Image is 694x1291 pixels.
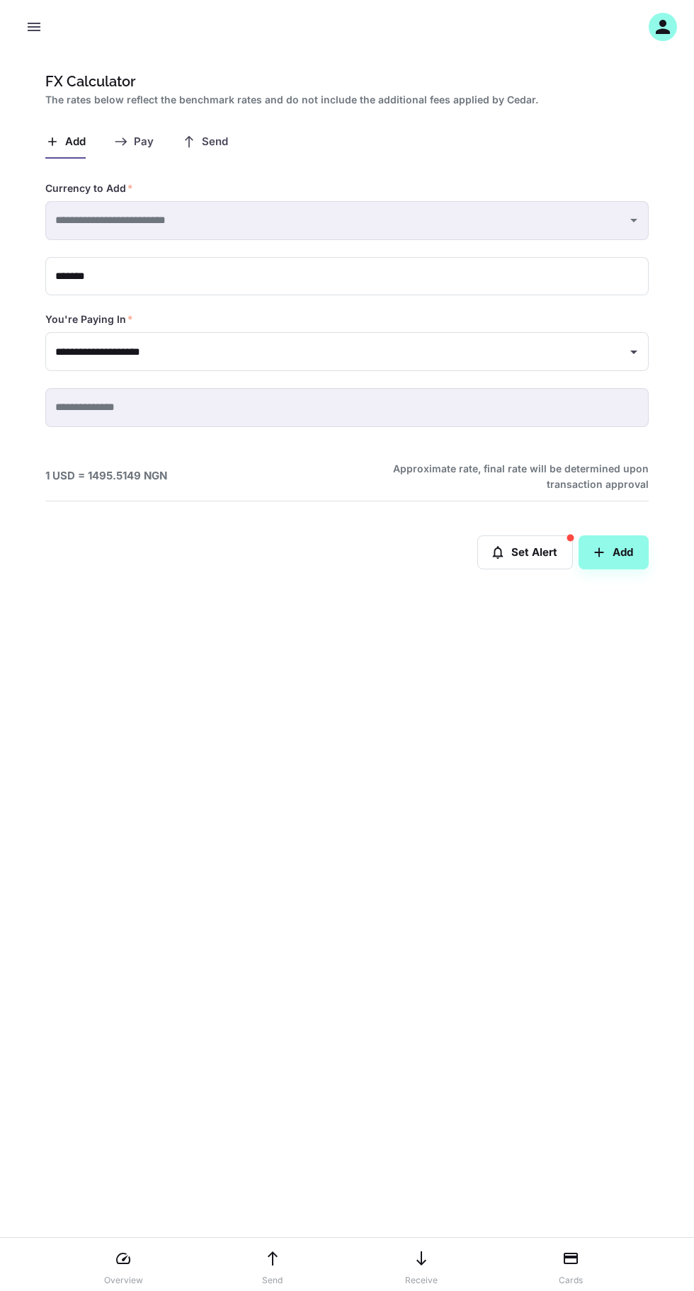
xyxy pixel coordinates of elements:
a: Cards [545,1243,596,1287]
button: Set Alert [477,535,573,569]
h1: FX Calculator [45,71,643,92]
button: Open [624,342,644,362]
span: Add [65,135,86,149]
p: Overview [104,1274,143,1287]
label: Currency to Add [45,181,133,195]
span: Pay [134,135,154,149]
a: Overview [98,1243,149,1287]
button: Add [579,535,649,569]
a: Receive [396,1243,447,1287]
span: Send [202,135,228,149]
h2: The rates below reflect the benchmark rates and do not include the additional fees applied by Cedar. [45,92,643,108]
a: Send [247,1243,298,1287]
h6: 1 USD = 1495.5149 NGN [45,468,167,484]
label: You're Paying In [45,312,133,326]
p: Receive [405,1274,438,1287]
h6: Approximate rate, final rate will be determined upon transaction approval [377,461,649,492]
p: Cards [559,1274,583,1287]
p: Send [262,1274,283,1287]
